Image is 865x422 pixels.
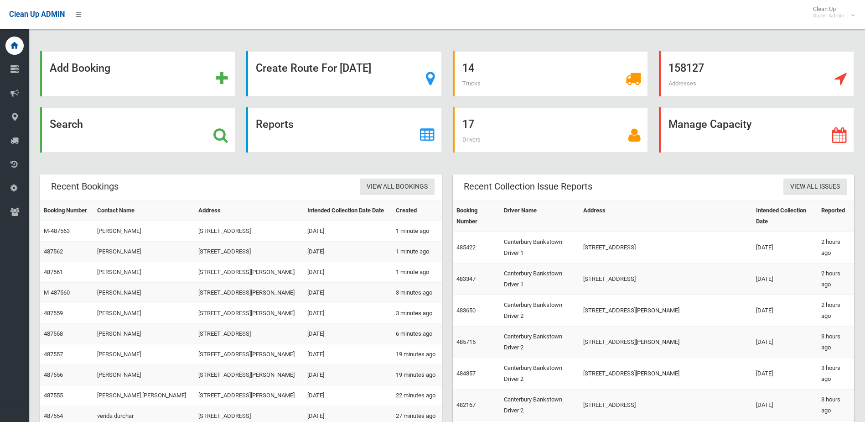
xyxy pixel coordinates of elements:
a: Manage Capacity [659,107,854,153]
td: [PERSON_NAME] [93,262,195,283]
th: Address [195,200,304,221]
a: 17 Drivers [453,107,648,153]
td: [PERSON_NAME] [93,365,195,385]
td: [DATE] [304,324,392,344]
th: Intended Collection Date [752,200,818,232]
td: [STREET_ADDRESS][PERSON_NAME] [580,327,752,358]
td: [PERSON_NAME] [93,324,195,344]
th: Reported [818,200,854,232]
a: 487561 [44,269,63,275]
span: Drivers [462,136,481,143]
strong: 158127 [668,62,704,74]
a: Reports [246,107,441,153]
td: Canterbury Bankstown Driver 2 [500,295,580,327]
a: 487559 [44,310,63,316]
a: View All Bookings [360,179,435,195]
th: Driver Name [500,200,580,232]
span: Clean Up ADMIN [9,10,65,19]
a: 487556 [44,371,63,378]
header: Recent Bookings [40,178,129,195]
td: 1 minute ago [392,262,442,283]
td: 3 minutes ago [392,283,442,303]
header: Recent Collection Issue Reports [453,178,603,195]
td: [STREET_ADDRESS][PERSON_NAME] [195,283,304,303]
td: [STREET_ADDRESS][PERSON_NAME] [195,344,304,365]
td: [DATE] [752,232,818,264]
th: Intended Collection Date Date [304,200,392,221]
span: Clean Up [808,5,854,19]
td: [DATE] [752,327,818,358]
a: 483650 [456,307,476,314]
td: 22 minutes ago [392,385,442,406]
td: [DATE] [752,295,818,327]
td: [PERSON_NAME] [93,283,195,303]
td: [DATE] [304,303,392,324]
a: Search [40,107,235,153]
a: M-487563 [44,227,70,234]
td: [PERSON_NAME] [93,344,195,365]
td: [STREET_ADDRESS] [580,264,752,295]
td: Canterbury Bankstown Driver 1 [500,264,580,295]
a: 485715 [456,338,476,345]
td: [PERSON_NAME] [PERSON_NAME] [93,385,195,406]
td: [STREET_ADDRESS] [580,390,752,421]
td: 1 minute ago [392,242,442,262]
td: Canterbury Bankstown Driver 1 [500,232,580,264]
strong: Add Booking [50,62,110,74]
a: 487555 [44,392,63,399]
strong: Manage Capacity [668,118,751,131]
a: 487558 [44,330,63,337]
th: Contact Name [93,200,195,221]
td: [DATE] [752,390,818,421]
td: [DATE] [304,221,392,242]
a: 487554 [44,412,63,419]
td: Canterbury Bankstown Driver 2 [500,390,580,421]
td: [DATE] [752,358,818,390]
span: Addresses [668,80,696,87]
td: 1 minute ago [392,221,442,242]
strong: 17 [462,118,474,131]
td: [STREET_ADDRESS][PERSON_NAME] [580,358,752,390]
td: 2 hours ago [818,295,854,327]
a: 485422 [456,244,476,251]
td: 6 minutes ago [392,324,442,344]
td: [PERSON_NAME] [93,303,195,324]
strong: Reports [256,118,294,131]
a: 484857 [456,370,476,377]
td: [PERSON_NAME] [93,242,195,262]
td: [STREET_ADDRESS][PERSON_NAME] [195,385,304,406]
td: [DATE] [304,365,392,385]
td: 3 hours ago [818,390,854,421]
a: Add Booking [40,51,235,96]
td: 19 minutes ago [392,344,442,365]
th: Address [580,200,752,232]
a: M-487560 [44,289,70,296]
td: [STREET_ADDRESS] [195,221,304,242]
td: [STREET_ADDRESS][PERSON_NAME] [195,365,304,385]
small: Super Admin [813,12,844,19]
th: Booking Number [453,200,500,232]
td: 2 hours ago [818,264,854,295]
a: View All Issues [783,179,847,195]
a: 487557 [44,351,63,358]
a: 158127 Addresses [659,51,854,96]
td: 19 minutes ago [392,365,442,385]
a: 482167 [456,401,476,408]
strong: 14 [462,62,474,74]
td: [DATE] [304,262,392,283]
span: Trucks [462,80,481,87]
td: [STREET_ADDRESS] [195,242,304,262]
td: [STREET_ADDRESS] [195,324,304,344]
strong: Create Route For [DATE] [256,62,371,74]
th: Booking Number [40,200,93,221]
td: [DATE] [752,264,818,295]
a: 487562 [44,248,63,255]
td: [DATE] [304,283,392,303]
td: 3 minutes ago [392,303,442,324]
strong: Search [50,118,83,131]
a: 14 Trucks [453,51,648,96]
td: Canterbury Bankstown Driver 2 [500,358,580,390]
td: [STREET_ADDRESS][PERSON_NAME] [195,303,304,324]
td: [STREET_ADDRESS][PERSON_NAME] [580,295,752,327]
a: 483347 [456,275,476,282]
